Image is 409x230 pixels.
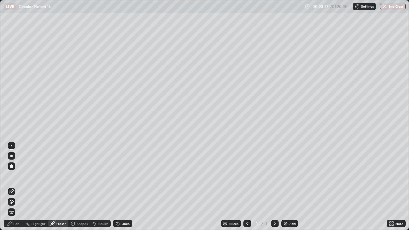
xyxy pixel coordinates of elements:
p: LIVE [6,4,14,9]
div: 3 [254,222,260,226]
button: End Class [380,3,406,10]
div: More [395,222,403,225]
div: Pen [13,222,19,225]
div: Undo [122,222,130,225]
div: Eraser [56,222,66,225]
div: Shapes [77,222,88,225]
div: Highlight [31,222,45,225]
div: Slides [229,222,238,225]
div: Add [289,222,296,225]
img: add-slide-button [283,221,288,226]
p: Circular Motion 16 [19,4,51,9]
div: 3 [265,221,268,226]
div: / [261,222,263,226]
img: end-class-cross [382,4,387,9]
div: Select [98,222,108,225]
img: class-settings-icons [355,4,360,9]
p: Settings [361,5,374,8]
span: Erase all [8,210,15,214]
